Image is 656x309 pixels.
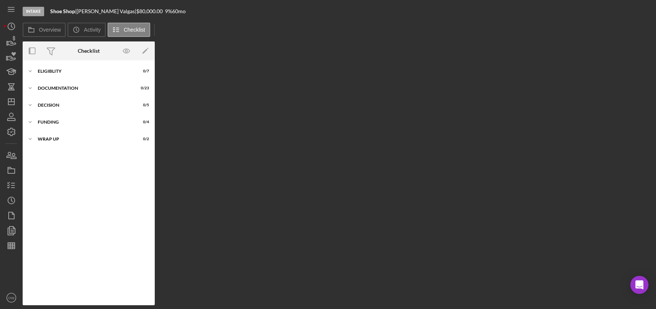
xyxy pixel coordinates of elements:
label: Overview [39,27,61,33]
div: 0 / 23 [136,86,149,90]
div: Funding [38,120,130,124]
label: Activity [84,27,100,33]
button: OW [4,290,19,305]
div: 9 % [165,8,172,14]
text: OW [8,296,15,300]
div: 0 / 5 [136,103,149,107]
div: Decision [38,103,130,107]
div: Documentation [38,86,130,90]
div: 0 / 4 [136,120,149,124]
div: 0 / 7 [136,69,149,73]
div: 0 / 2 [136,137,149,141]
b: Shoe Shop [50,8,75,14]
div: Intake [23,7,44,16]
div: | [50,8,77,14]
div: 60 mo [172,8,186,14]
label: Checklist [124,27,145,33]
button: Overview [23,23,66,37]
div: Open Intercom Messenger [630,276,648,294]
button: Activity [68,23,105,37]
div: $80,000.00 [136,8,165,14]
button: Checklist [108,23,150,37]
div: [PERSON_NAME] Valgas | [77,8,136,14]
div: Checklist [78,48,100,54]
div: Eligiblity [38,69,130,73]
div: Wrap up [38,137,130,141]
